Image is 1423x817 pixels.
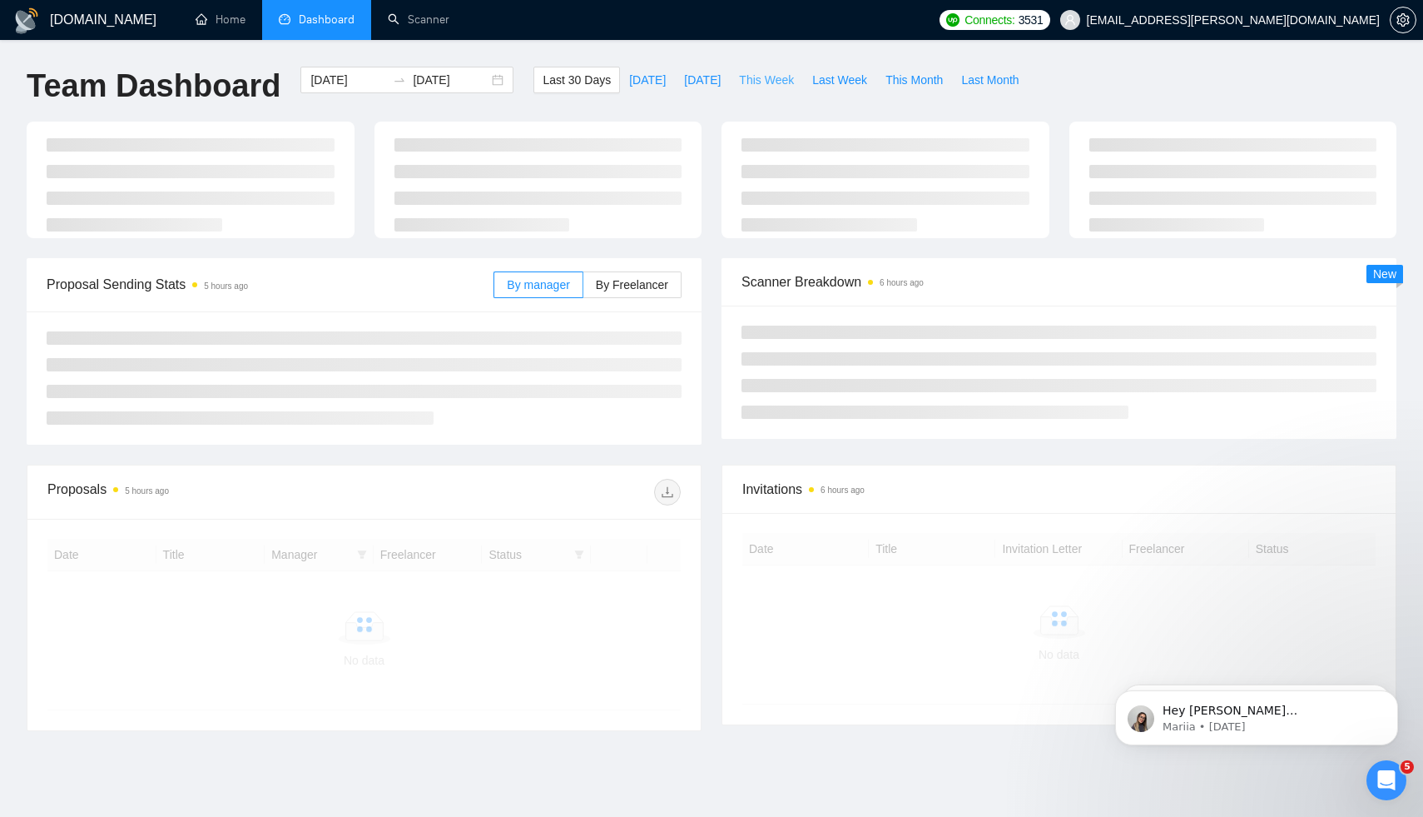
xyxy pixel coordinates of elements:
span: Last 30 Days [543,71,611,89]
iframe: Intercom live chat [1366,760,1406,800]
button: Last Week [803,67,876,93]
span: dashboard [279,13,290,25]
span: This Month [885,71,943,89]
time: 6 hours ago [821,486,865,495]
span: Invitations [742,479,1376,500]
button: This Week [730,67,803,93]
span: to [393,73,406,87]
input: Start date [310,71,386,89]
span: New [1373,267,1396,281]
span: By manager [507,278,569,291]
span: 5 [1401,760,1414,774]
span: Last Month [961,71,1019,89]
button: This Month [876,67,952,93]
time: 5 hours ago [204,281,248,291]
span: Last Week [812,71,867,89]
input: End date [413,71,488,89]
button: [DATE] [620,67,675,93]
span: Scanner Breakdown [741,272,1376,292]
time: 6 hours ago [880,278,924,287]
span: Connects: [964,11,1014,29]
span: This Week [739,71,794,89]
button: Last 30 Days [533,67,620,93]
img: upwork-logo.png [946,13,959,27]
span: 3531 [1019,11,1044,29]
div: Proposals [47,479,364,506]
a: searchScanner [388,12,449,27]
span: user [1064,14,1076,26]
a: setting [1390,13,1416,27]
button: setting [1390,7,1416,33]
span: [DATE] [629,71,666,89]
span: Proposal Sending Stats [47,274,493,295]
span: Dashboard [299,12,355,27]
img: logo [13,7,40,34]
a: homeHome [196,12,245,27]
iframe: Intercom notifications message [1090,655,1423,772]
span: setting [1391,13,1416,27]
button: [DATE] [675,67,730,93]
span: swap-right [393,73,406,87]
h1: Team Dashboard [27,67,280,106]
p: Message from Mariia, sent 2w ago [72,64,287,79]
button: Last Month [952,67,1028,93]
span: [DATE] [684,71,721,89]
time: 5 hours ago [125,486,169,496]
span: By Freelancer [596,278,668,291]
span: Hey [PERSON_NAME][EMAIL_ADDRESS][PERSON_NAME][DOMAIN_NAME], Looks like your Upwork agency DestiLa... [72,48,287,293]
